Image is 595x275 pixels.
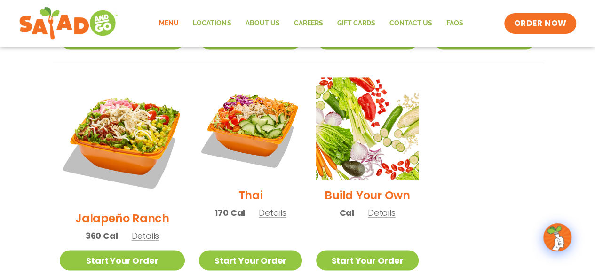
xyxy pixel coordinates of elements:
span: Details [131,229,159,241]
a: GIFT CARDS [330,13,382,34]
img: wpChatIcon [544,224,571,251]
span: 170 Cal [214,206,245,219]
img: Product photo for Jalapeño Ranch Salad [60,77,185,203]
a: ORDER NOW [504,13,576,34]
img: Product photo for Build Your Own [316,77,419,180]
img: new-SAG-logo-768×292 [19,5,118,42]
nav: Menu [152,13,470,34]
span: ORDER NOW [514,18,566,29]
a: Locations [186,13,238,34]
img: Product photo for Thai Salad [199,77,301,180]
span: Details [259,206,286,218]
span: Details [368,206,396,218]
a: Contact Us [382,13,439,34]
a: Careers [286,13,330,34]
h2: Jalapeño Ranch [75,210,169,226]
span: Cal [339,206,354,219]
h2: Build Your Own [325,187,410,203]
h2: Thai [238,187,263,203]
span: 360 Cal [86,229,118,242]
a: Start Your Order [60,250,185,270]
a: Start Your Order [199,250,301,270]
a: Start Your Order [316,250,419,270]
a: Menu [152,13,186,34]
a: About Us [238,13,286,34]
a: FAQs [439,13,470,34]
